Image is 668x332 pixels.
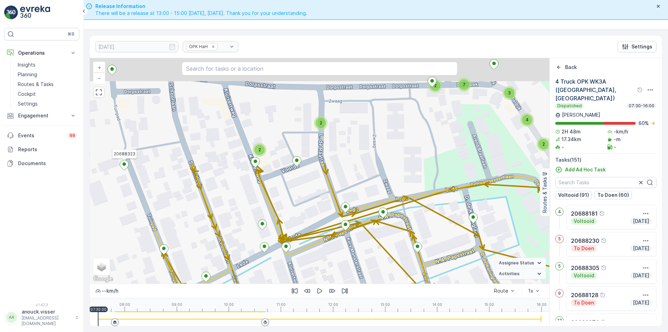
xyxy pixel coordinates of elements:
[102,287,118,294] p: -- km/h
[637,87,643,93] div: Help Tooltip Icon
[15,60,79,70] a: Insights
[614,136,621,143] p: -m
[571,318,599,326] p: 20688274
[224,302,234,307] p: 10:00
[628,103,655,109] p: 07:30-16:00
[571,209,598,218] p: 20688181
[555,77,636,102] p: 4 Truck OPK WK3A ([GEOGRAPHIC_DATA], [GEOGRAPHIC_DATA])
[94,62,104,73] a: Zoom In
[18,112,65,119] p: Engagement
[614,128,628,135] p: -km/h
[496,269,546,279] summary: Activities
[562,144,564,150] p: -
[558,291,561,296] p: 9
[22,308,72,315] p: anouck.visser
[94,73,104,83] a: Zoom Out
[528,288,533,294] div: 1x
[494,288,508,294] div: Route
[536,137,550,151] div: 2
[496,258,546,269] summary: Assignee Status
[573,218,595,225] p: Voltooid
[632,218,650,225] p: [DATE]
[558,209,561,215] p: 4
[562,136,581,143] p: 17.34km
[555,166,606,173] a: Add Ad Hoc Task
[18,81,54,88] p: Routes & Tasks
[614,144,616,150] p: -
[4,308,79,326] button: AAanouck.visser[EMAIL_ADDRESS][DOMAIN_NAME]
[499,271,519,277] span: Activities
[15,79,79,89] a: Routes & Tasks
[565,64,577,71] p: Back
[18,61,35,68] p: Insights
[631,43,652,50] p: Settings
[90,307,106,311] p: 07:30:00
[542,141,545,147] span: 2
[601,265,606,271] div: Help Tooltip Icon
[555,64,577,71] a: Back
[571,291,598,299] p: 20688128
[600,292,605,298] div: Help Tooltip Icon
[599,211,605,216] div: Help Tooltip Icon
[328,302,338,307] p: 12:00
[380,302,390,307] p: 13:00
[595,191,632,199] button: To Doen (60)
[95,10,307,17] span: There will be a release at 13:00 - 15:00 [DATE], [DATE]. Thank you for your understanding.
[6,312,17,323] div: AA
[632,245,650,252] p: [DATE]
[92,275,114,284] img: Google
[562,111,601,118] p: [PERSON_NAME]
[276,302,286,307] p: 11:00
[573,299,595,306] p: To Doen
[4,303,79,307] span: v 1.47.3
[502,86,516,100] div: 3
[18,49,65,56] p: Operations
[457,78,471,92] div: 7
[508,90,511,95] span: 3
[98,75,101,81] span: −
[632,272,650,279] p: [DATE]
[555,191,592,199] button: Voltooid (91)
[18,132,64,139] p: Events
[432,302,442,307] p: 14:00
[15,89,79,99] a: Cockpit
[18,71,37,78] p: Planning
[562,128,581,135] p: 2H 48m
[320,120,322,125] span: 2
[182,62,458,76] input: Search for tasks or a location
[67,31,74,37] p: ⌘B
[484,302,494,307] p: 15:00
[571,264,599,272] p: 20688305
[571,237,599,245] p: 20688230
[601,238,606,244] div: Help Tooltip Icon
[555,156,657,163] p: Tasks ( 151 )
[4,142,79,156] a: Reports
[558,263,561,269] p: 5
[18,91,36,98] p: Cockpit
[92,275,114,284] a: Open this area in Google Maps (opens a new window)
[4,109,79,123] button: Engagement
[18,100,38,107] p: Settings
[499,260,534,266] span: Assignee Status
[557,103,582,109] p: Dispatched
[565,166,606,173] p: Add Ad Hoc Task
[632,299,650,306] p: [DATE]
[555,177,657,188] input: Search Tasks
[253,143,267,157] div: 2
[95,41,178,52] input: dd/mm/yyyy
[98,64,101,70] span: +
[18,146,77,153] p: Reports
[20,6,50,20] img: logo_light-DOdMpM7g.png
[95,3,307,10] span: Release Information
[618,41,657,52] button: Settings
[94,259,109,275] a: Layers
[18,160,77,167] p: Documents
[4,46,79,60] button: Operations
[520,113,534,127] div: 4
[4,6,18,20] img: logo
[4,156,79,170] a: Documents
[259,147,261,152] span: 2
[15,70,79,79] a: Planning
[558,236,561,242] p: 5
[638,120,649,127] p: 60 %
